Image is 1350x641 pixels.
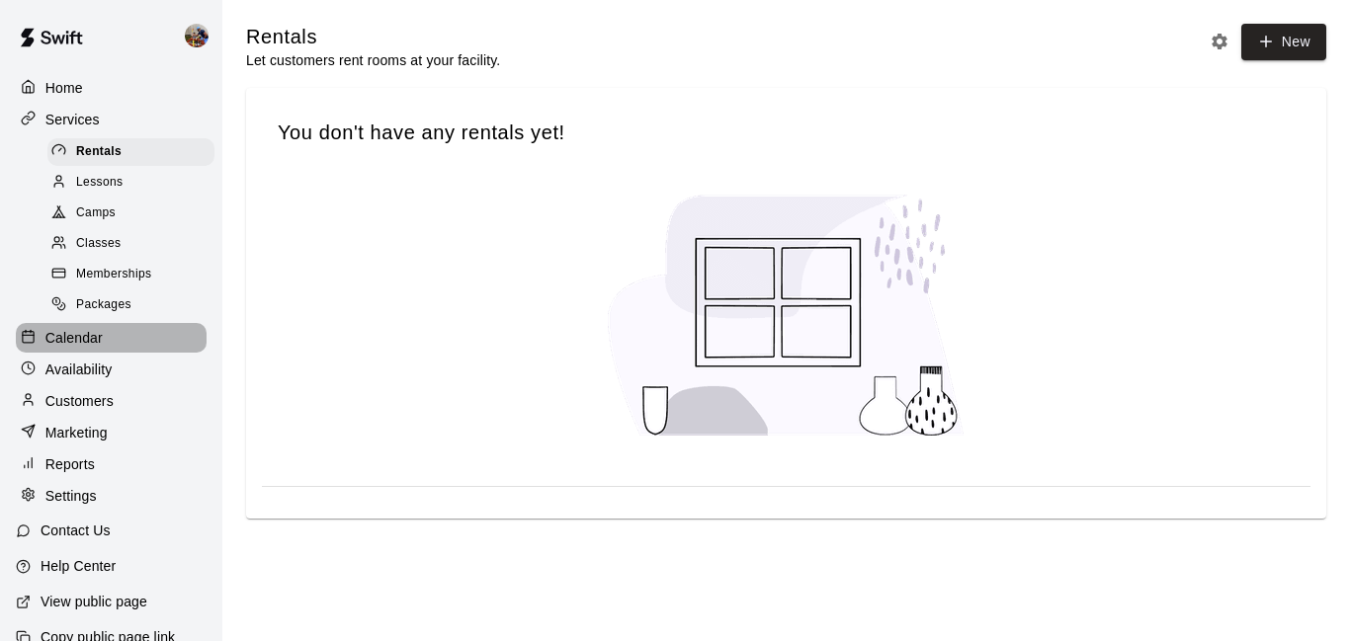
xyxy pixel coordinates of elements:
div: Classes [47,230,214,258]
a: Camps [47,199,222,229]
a: Calendar [16,323,207,353]
a: Customers [16,386,207,416]
div: Blaine Johnson [181,16,222,55]
a: Services [16,105,207,134]
span: Packages [76,295,131,315]
a: Lessons [47,167,222,198]
p: Let customers rent rooms at your facility. [246,50,500,70]
div: Memberships [47,261,214,288]
a: Availability [16,355,207,384]
p: Marketing [45,423,108,442]
span: Memberships [76,265,151,284]
p: Services [45,110,100,129]
p: Availability [45,360,113,379]
span: Lessons [76,173,124,193]
div: Rentals [47,138,214,166]
p: View public page [41,592,147,611]
img: No services created [589,177,984,454]
a: Memberships [47,260,222,290]
a: Settings [16,481,207,511]
p: Reports [45,454,95,474]
a: Marketing [16,418,207,447]
h5: Rentals [246,24,500,50]
a: Rentals [47,136,222,167]
span: You don't have any rentals yet! [278,120,1295,146]
div: Lessons [47,169,214,197]
a: Packages [47,290,222,321]
span: Camps [76,203,116,223]
span: Rentals [76,142,122,162]
a: Home [16,73,207,103]
p: Home [45,78,83,98]
p: Contact Us [41,521,111,540]
a: New [1241,24,1326,60]
button: Rental settings [1205,27,1234,56]
div: Camps [47,200,214,227]
p: Help Center [41,556,116,576]
a: Reports [16,449,207,479]
p: Settings [45,486,97,506]
p: Calendar [45,328,103,348]
div: Packages [47,291,214,319]
a: Classes [47,229,222,260]
span: Classes [76,234,121,254]
img: Blaine Johnson [185,24,209,47]
p: Customers [45,391,114,411]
